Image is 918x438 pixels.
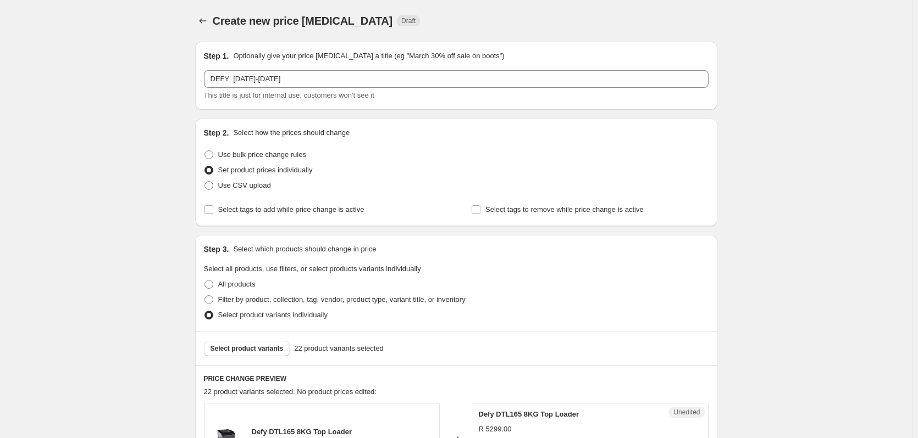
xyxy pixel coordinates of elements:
span: Use bulk price change rules [218,150,306,159]
p: Select how the prices should change [233,127,350,138]
span: Select product variants individually [218,311,328,319]
span: 22 product variants selected [294,343,384,354]
span: Filter by product, collection, tag, vendor, product type, variant title, or inventory [218,295,466,304]
span: Select all products, use filters, or select products variants individually [204,265,421,273]
span: This title is just for internal use, customers won't see it [204,91,374,99]
h2: Step 2. [204,127,229,138]
p: Select which products should change in price [233,244,376,255]
p: Optionally give your price [MEDICAL_DATA] a title (eg "March 30% off sale on boots") [233,50,504,61]
h6: PRICE CHANGE PREVIEW [204,374,709,383]
h2: Step 3. [204,244,229,255]
span: All products [218,280,256,288]
span: Select tags to remove while price change is active [485,205,644,214]
span: Create new price [MEDICAL_DATA] [213,15,393,27]
span: 22 product variants selected. No product prices edited: [204,388,377,396]
button: Select product variants [204,341,290,356]
span: Unedited [673,408,700,417]
span: Select product variants [211,344,284,353]
span: Select tags to add while price change is active [218,205,364,214]
span: Use CSV upload [218,181,271,189]
span: Draft [401,16,416,25]
div: R 5299.00 [479,424,512,435]
h2: Step 1. [204,50,229,61]
input: 30% off holiday sale [204,70,709,88]
span: Defy DTL165 8KG Top Loader [479,410,579,418]
button: Price change jobs [195,13,211,29]
span: Set product prices individually [218,166,313,174]
span: Defy DTL165 8KG Top Loader [252,428,352,436]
